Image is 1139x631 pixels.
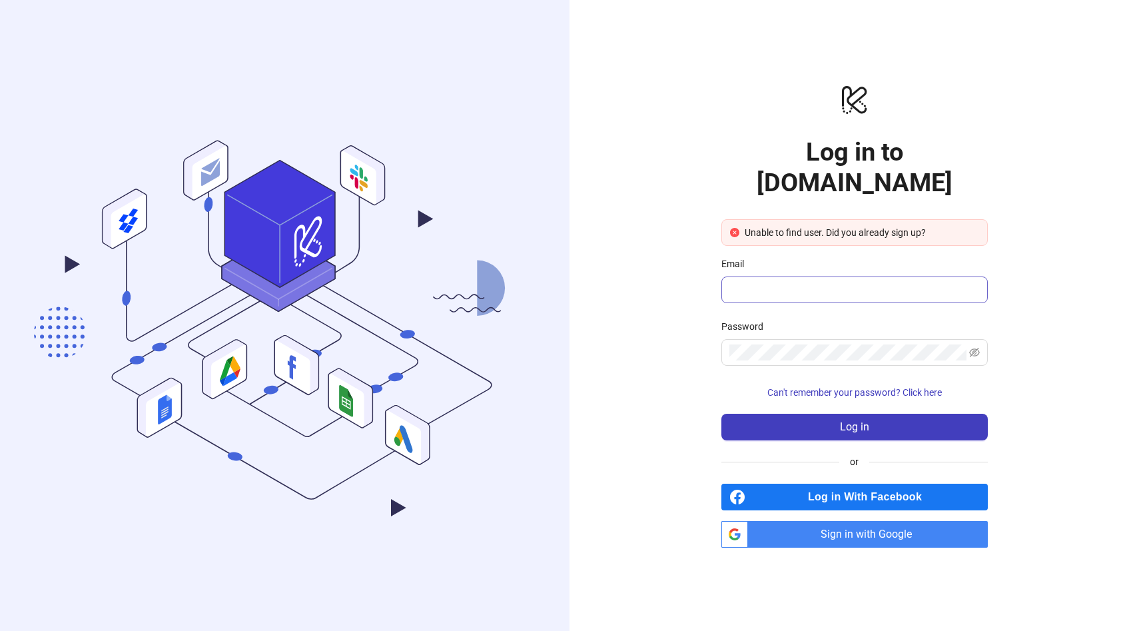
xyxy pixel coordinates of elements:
a: Can't remember your password? Click here [721,387,988,398]
input: Email [729,282,977,298]
span: Log in [840,421,869,433]
span: eye-invisible [969,347,980,358]
div: Unable to find user. Did you already sign up? [745,225,979,240]
a: Log in With Facebook [721,484,988,510]
button: Can't remember your password? Click here [721,382,988,403]
input: Password [729,344,966,360]
label: Email [721,257,753,271]
span: Log in With Facebook [751,484,988,510]
span: Can't remember your password? Click here [767,387,942,398]
h1: Log in to [DOMAIN_NAME] [721,137,988,198]
label: Password [721,319,772,334]
a: Sign in with Google [721,521,988,548]
span: or [839,454,869,469]
button: Log in [721,414,988,440]
span: close-circle [730,228,739,237]
span: Sign in with Google [753,521,988,548]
